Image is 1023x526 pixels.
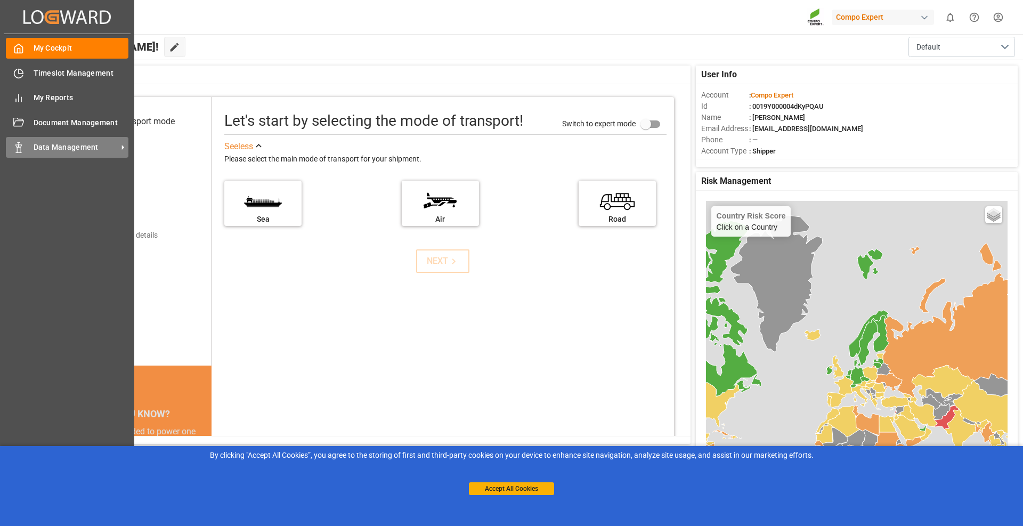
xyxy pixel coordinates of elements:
div: Let's start by selecting the mode of transport! [224,110,523,132]
span: Account Type [701,145,749,157]
button: show 0 new notifications [938,5,962,29]
span: Document Management [34,117,129,128]
a: My Cockpit [6,38,128,59]
span: : — [749,136,758,144]
h4: Country Risk Score [717,212,786,220]
span: Phone [701,134,749,145]
span: : 0019Y000004dKyPQAU [749,102,824,110]
span: Compo Expert [751,91,793,99]
span: Account [701,90,749,101]
span: Hello [PERSON_NAME]! [44,37,159,57]
div: Compo Expert [832,10,934,25]
span: My Cockpit [34,43,129,54]
span: : [749,91,793,99]
div: By clicking "Accept All Cookies”, you agree to the storing of first and third-party cookies on yo... [7,450,1016,461]
a: Timeslot Management [6,62,128,83]
span: : [PERSON_NAME] [749,114,805,122]
button: next slide / item [197,425,212,515]
button: NEXT [416,249,469,273]
button: Accept All Cookies [469,482,554,495]
div: DID YOU KNOW? [58,403,212,425]
button: Compo Expert [832,7,938,27]
button: open menu [908,37,1015,57]
span: Email Address [701,123,749,134]
div: Please select the main mode of transport for your shipment. [224,153,667,166]
img: Screenshot%202023-09-29%20at%2010.02.21.png_1712312052.png [807,8,824,27]
div: Air [407,214,474,225]
div: Sea [230,214,296,225]
div: NEXT [427,255,459,268]
span: Switch to expert mode [562,119,636,127]
span: Name [701,112,749,123]
span: User Info [701,68,737,81]
button: Help Center [962,5,986,29]
div: Click on a Country [717,212,786,231]
span: Id [701,101,749,112]
span: : Shipper [749,147,776,155]
div: Road [584,214,651,225]
span: : [EMAIL_ADDRESS][DOMAIN_NAME] [749,125,863,133]
a: Layers [985,206,1002,223]
span: Data Management [34,142,118,153]
span: Risk Management [701,175,771,188]
span: Timeslot Management [34,68,129,79]
div: The energy needed to power one large container ship across the ocean in a single day is the same ... [70,425,199,502]
div: See less [224,140,253,153]
span: Default [916,42,940,53]
span: My Reports [34,92,129,103]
